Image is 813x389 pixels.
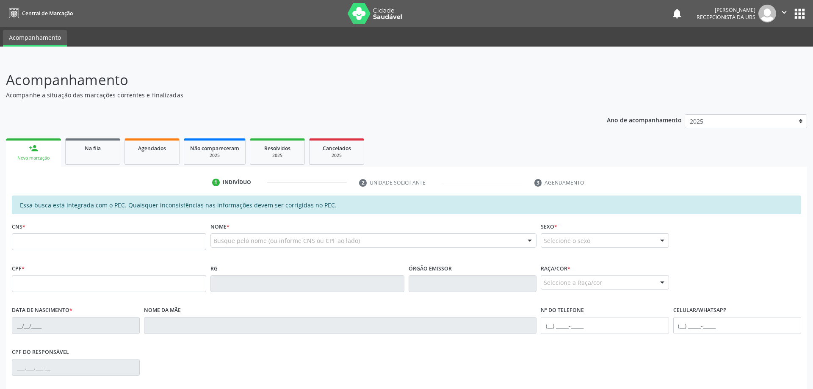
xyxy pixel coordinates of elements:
[607,114,682,125] p: Ano de acompanhamento
[12,304,72,317] label: Data de nascimento
[776,5,792,22] button: 
[138,145,166,152] span: Agendados
[541,304,584,317] label: Nº do Telefone
[29,143,38,153] div: person_add
[12,196,801,214] div: Essa busca está integrada com o PEC. Quaisquer inconsistências nas informações devem ser corrigid...
[144,304,181,317] label: Nome da mãe
[6,6,73,20] a: Central de Marcação
[780,8,789,17] i: 
[264,145,290,152] span: Resolvidos
[12,346,69,359] label: CPF do responsável
[223,179,251,186] div: Indivíduo
[12,155,55,161] div: Nova marcação
[213,236,360,245] span: Busque pelo nome (ou informe CNS ou CPF ao lado)
[12,359,140,376] input: ___.___.___-__
[792,6,807,21] button: apps
[85,145,101,152] span: Na fila
[212,179,220,186] div: 1
[541,220,557,233] label: Sexo
[12,262,25,275] label: CPF
[210,262,218,275] label: RG
[22,10,73,17] span: Central de Marcação
[671,8,683,19] button: notifications
[697,14,755,21] span: Recepcionista da UBS
[409,262,452,275] label: Órgão emissor
[256,152,299,159] div: 2025
[6,69,567,91] p: Acompanhamento
[541,317,669,334] input: (__) _____-_____
[315,152,358,159] div: 2025
[12,220,25,233] label: CNS
[673,304,727,317] label: Celular/WhatsApp
[541,262,570,275] label: Raça/cor
[190,152,239,159] div: 2025
[544,236,590,245] span: Selecione o sexo
[12,317,140,334] input: __/__/____
[3,30,67,47] a: Acompanhamento
[673,317,801,334] input: (__) _____-_____
[190,145,239,152] span: Não compareceram
[6,91,567,99] p: Acompanhe a situação das marcações correntes e finalizadas
[323,145,351,152] span: Cancelados
[758,5,776,22] img: img
[210,220,230,233] label: Nome
[544,278,602,287] span: Selecione a Raça/cor
[697,6,755,14] div: [PERSON_NAME]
